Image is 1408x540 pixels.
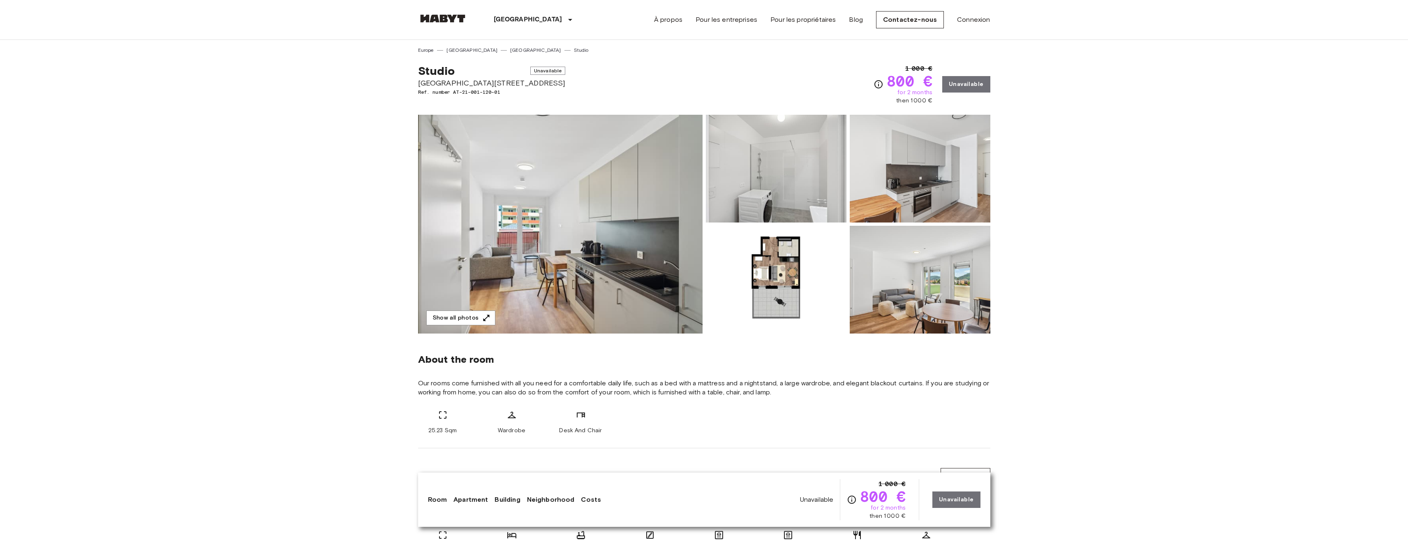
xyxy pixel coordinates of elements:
[498,426,525,435] span: Wardrobe
[874,79,883,89] svg: Check cost overview for full price breakdown. Please note that discounts apply to new joiners onl...
[446,46,497,54] a: [GEOGRAPHIC_DATA]
[800,495,834,504] span: Unavailable
[581,495,601,505] a: Costs
[510,46,561,54] a: [GEOGRAPHIC_DATA]
[876,11,944,28] a: Contactez-nous
[559,426,602,435] span: Desk And Chair
[495,495,520,505] a: Building
[847,495,857,505] svg: Check cost overview for full price breakdown. Please note that discounts apply to new joiners onl...
[527,495,575,505] a: Neighborhood
[770,15,836,25] a: Pour les propriétaires
[426,311,495,326] button: Show all photos
[530,67,566,75] span: Unavailable
[453,495,488,505] a: Apartment
[418,115,703,334] img: Marketing picture of unit AT-21-001-120-01
[428,426,457,435] span: 25.23 Sqm
[887,74,932,88] span: 800 €
[869,512,906,520] span: then 1 000 €
[896,97,932,105] span: then 1 000 €
[905,64,932,74] span: 1 000 €
[849,15,863,25] a: Blog
[418,78,566,88] span: [GEOGRAPHIC_DATA][STREET_ADDRESS]
[850,226,990,334] img: Picture of unit AT-21-001-120-01
[418,379,990,397] span: Our rooms come furnished with all you need for a comfortable daily life, such as a bed with a mat...
[654,15,682,25] a: À propos
[418,353,990,366] span: About the room
[871,504,906,512] span: for 2 months
[941,468,990,486] button: See 3D map
[428,495,447,505] a: Room
[418,46,434,54] a: Europe
[706,115,846,222] img: Picture of unit AT-21-001-120-01
[418,14,467,23] img: Habyt
[850,115,990,222] img: Picture of unit AT-21-001-120-01
[897,88,932,97] span: for 2 months
[418,470,520,483] span: About the apartment
[860,489,906,504] span: 800 €
[957,15,990,25] a: Connexion
[574,46,589,54] a: Studio
[494,15,562,25] p: [GEOGRAPHIC_DATA]
[879,479,906,489] span: 1 000 €
[696,15,757,25] a: Pour les entreprises
[418,88,566,96] span: Ref. number AT-21-001-120-01
[706,226,846,334] img: Picture of unit AT-21-001-120-01
[418,64,455,78] span: Studio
